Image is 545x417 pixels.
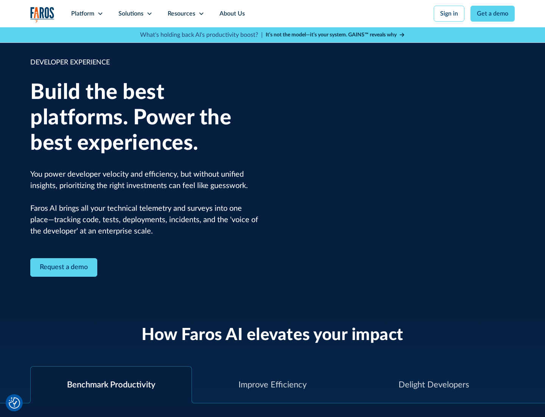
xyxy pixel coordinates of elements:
img: Logo of the analytics and reporting company Faros. [30,7,54,22]
p: You power developer velocity and efficiency, but without unified insights, prioritizing the right... [30,169,261,237]
div: Improve Efficiency [238,379,307,391]
p: What's holding back AI's productivity boost? | [140,30,263,39]
div: DEVELOPER EXPERIENCE [30,58,261,68]
h2: How Faros AI elevates your impact [142,325,403,345]
div: Solutions [118,9,143,18]
a: Get a demo [470,6,515,22]
h1: Build the best platforms. Power the best experiences. [30,80,261,157]
button: Cookie Settings [9,397,20,409]
div: Resources [168,9,195,18]
div: Benchmark Productivity [67,379,155,391]
a: home [30,7,54,22]
img: Revisit consent button [9,397,20,409]
div: Delight Developers [399,379,469,391]
a: Sign in [434,6,464,22]
div: Platform [71,9,94,18]
a: It’s not the model—it’s your system. GAINS™ reveals why [266,31,405,39]
a: Contact Modal [30,258,97,277]
strong: It’s not the model—it’s your system. GAINS™ reveals why [266,32,397,38]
